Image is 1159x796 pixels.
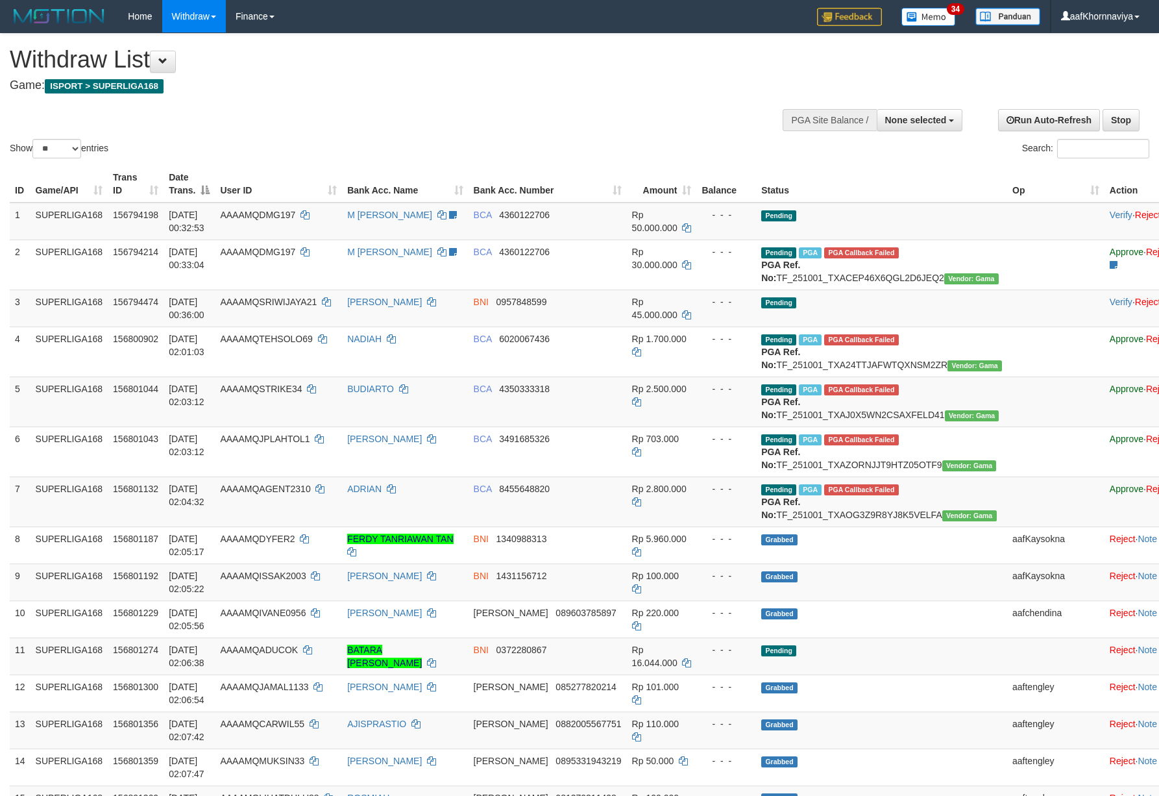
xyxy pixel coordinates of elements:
[701,245,751,258] div: - - -
[761,447,800,470] b: PGA Ref. No:
[885,115,947,125] span: None selected
[347,682,422,692] a: [PERSON_NAME]
[1110,719,1136,729] a: Reject
[701,717,751,730] div: - - -
[113,645,158,655] span: 156801274
[761,260,800,283] b: PGA Ref. No:
[555,682,616,692] span: Copy 085277820214 to clipboard
[30,290,108,327] td: SUPERLIGA168
[10,477,30,527] td: 7
[169,682,204,705] span: [DATE] 02:06:54
[761,756,798,767] span: Grabbed
[761,645,796,656] span: Pending
[945,410,999,421] span: Vendor URL: https://trx31.1velocity.biz
[761,608,798,619] span: Grabbed
[169,247,204,270] span: [DATE] 00:33:04
[799,247,822,258] span: Marked by aafmalik
[783,109,876,131] div: PGA Site Balance /
[947,360,1002,371] span: Vendor URL: https://trx31.1velocity.biz
[474,534,489,544] span: BNI
[474,484,492,494] span: BCA
[220,719,304,729] span: AAAAMQCARWIL55
[113,682,158,692] span: 156801300
[944,273,999,284] span: Vendor URL: https://trx31.1velocity.biz
[347,434,422,444] a: [PERSON_NAME]
[701,332,751,345] div: - - -
[220,434,310,444] span: AAAAMQJPLAHTOL1
[474,434,492,444] span: BCA
[10,527,30,564] td: 8
[632,571,679,581] span: Rp 100.000
[220,756,304,766] span: AAAAMQMUKSIN33
[10,290,30,327] td: 3
[632,434,679,444] span: Rp 703.000
[169,210,204,233] span: [DATE] 00:32:53
[45,79,164,93] span: ISPORT > SUPERLIGA168
[701,208,751,221] div: - - -
[632,484,687,494] span: Rp 2.800.000
[701,295,751,308] div: - - -
[10,564,30,601] td: 9
[347,608,422,618] a: [PERSON_NAME]
[1007,166,1104,203] th: Op: activate to sort column ascending
[30,564,108,601] td: SUPERLIGA168
[30,477,108,527] td: SUPERLIGA168
[1110,297,1132,307] a: Verify
[942,460,997,471] span: Vendor URL: https://trx31.1velocity.biz
[113,334,158,344] span: 156800902
[474,247,492,257] span: BCA
[761,297,796,308] span: Pending
[220,484,310,494] span: AAAAMQAGENT2310
[824,247,898,258] span: PGA Error
[756,377,1007,427] td: TF_251001_TXAJ0X5WN2CSAXFELD41
[942,510,997,521] span: Vendor URL: https://trx31.1velocity.biz
[113,571,158,581] span: 156801192
[761,347,800,370] b: PGA Ref. No:
[1138,719,1157,729] a: Note
[1138,534,1157,544] a: Note
[701,606,751,619] div: - - -
[632,645,677,668] span: Rp 16.044.000
[1007,564,1104,601] td: aafKaysokna
[555,608,616,618] span: Copy 089603785897 to clipboard
[169,384,204,407] span: [DATE] 02:03:12
[799,434,822,445] span: Marked by aafnonsreyleab
[10,601,30,638] td: 10
[30,638,108,675] td: SUPERLIGA168
[30,203,108,240] td: SUPERLIGA168
[474,645,489,655] span: BNI
[347,384,394,394] a: BUDIARTO
[347,297,422,307] a: [PERSON_NAME]
[1103,109,1140,131] a: Stop
[1138,645,1157,655] a: Note
[1110,334,1143,344] a: Approve
[169,484,204,507] span: [DATE] 02:04:32
[1110,210,1132,220] a: Verify
[1007,675,1104,712] td: aaftengley
[1138,571,1157,581] a: Note
[113,534,158,544] span: 156801187
[220,247,295,257] span: AAAAMQDMG197
[761,484,796,495] span: Pending
[756,166,1007,203] th: Status
[496,645,547,655] span: Copy 0372280867 to clipboard
[756,327,1007,377] td: TF_251001_TXA24TTJAFWTQXNSM2ZR
[761,534,798,545] span: Grabbed
[761,210,796,221] span: Pending
[347,645,422,668] a: BATARA [PERSON_NAME]
[169,434,204,457] span: [DATE] 02:03:12
[474,334,492,344] span: BCA
[975,8,1040,25] img: panduan.png
[1022,139,1149,158] label: Search:
[1110,534,1136,544] a: Reject
[10,712,30,749] td: 13
[10,427,30,477] td: 6
[761,334,796,345] span: Pending
[632,384,687,394] span: Rp 2.500.000
[347,571,422,581] a: [PERSON_NAME]
[756,427,1007,477] td: TF_251001_TXAZORNJJT9HTZ05OTF9
[30,240,108,290] td: SUPERLIGA168
[220,682,308,692] span: AAAAMQJAMAL1133
[10,675,30,712] td: 12
[164,166,215,203] th: Date Trans.: activate to sort column descending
